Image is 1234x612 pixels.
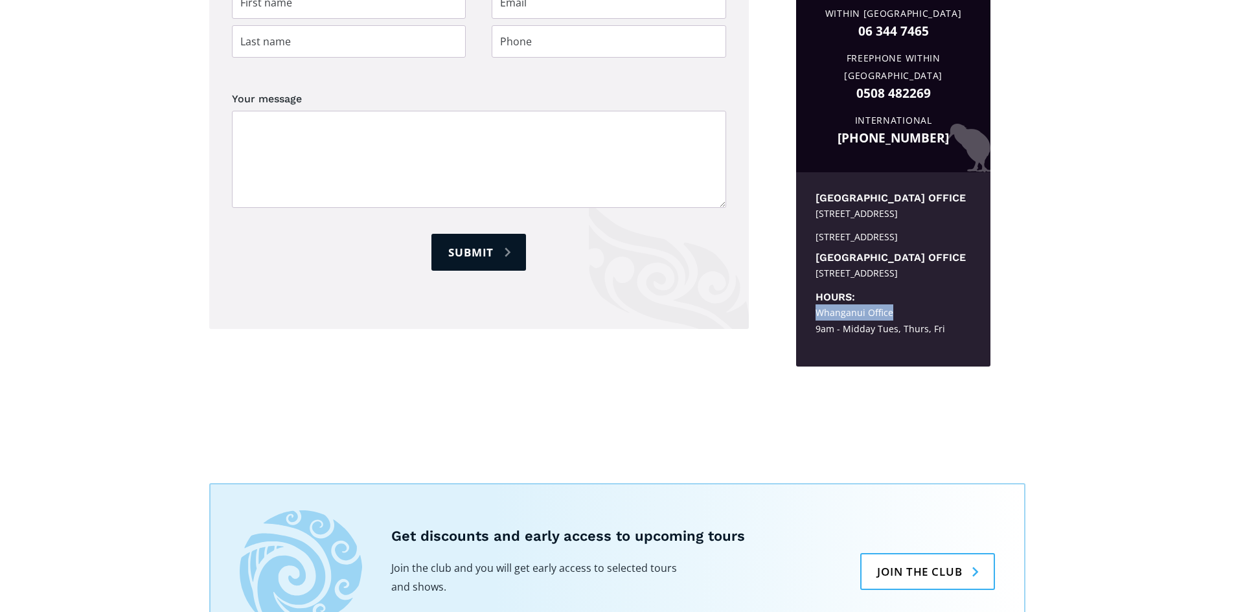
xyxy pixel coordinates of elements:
div: [STREET_ADDRESS] [816,205,971,221]
input: Last name [232,25,466,58]
div: International [806,112,981,130]
h5: Get discounts and early access to upcoming tours [391,527,745,546]
input: Phone [492,25,726,58]
a: 0508 482269 [806,85,981,102]
div: Freephone Within [GEOGRAPHIC_DATA] [806,50,981,85]
h5: Hours: [816,291,971,304]
p: Join the club and you will get early access to selected tours and shows. [391,559,689,596]
div: [STREET_ADDRESS] [816,229,971,245]
h5: [GEOGRAPHIC_DATA] office [816,192,971,205]
label: Your message [232,90,726,108]
div: [STREET_ADDRESS] [816,265,971,281]
h5: [GEOGRAPHIC_DATA] office [816,251,971,265]
div: Whanganui Office 9am - Midday Tues, Thurs, Fri [816,304,971,337]
a: Join the club [860,553,994,590]
div: Within [GEOGRAPHIC_DATA] [806,5,981,23]
input: Submit [431,234,526,271]
a: 06 344 7465 [806,23,981,40]
a: [PHONE_NUMBER] [806,130,981,147]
